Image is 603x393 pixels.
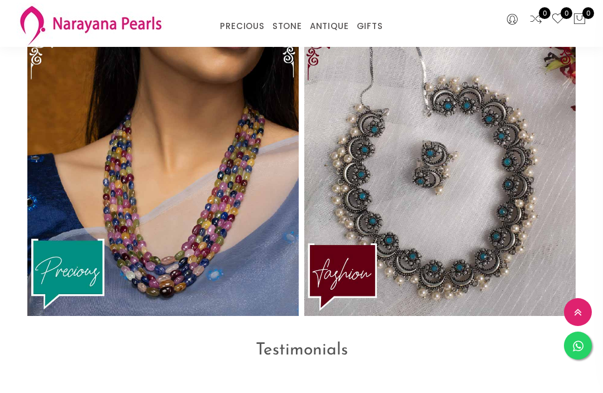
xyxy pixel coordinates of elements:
[27,31,299,316] img: Precious
[357,18,383,35] a: GIFTS
[573,12,586,27] button: 0
[310,18,349,35] a: ANTIQUE
[304,31,576,317] img: Fashion
[582,7,594,19] span: 0
[539,7,551,19] span: 0
[561,7,572,19] span: 0
[220,18,264,35] a: PRECIOUS
[272,18,302,35] a: STONE
[551,12,564,27] a: 0
[529,12,543,27] a: 0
